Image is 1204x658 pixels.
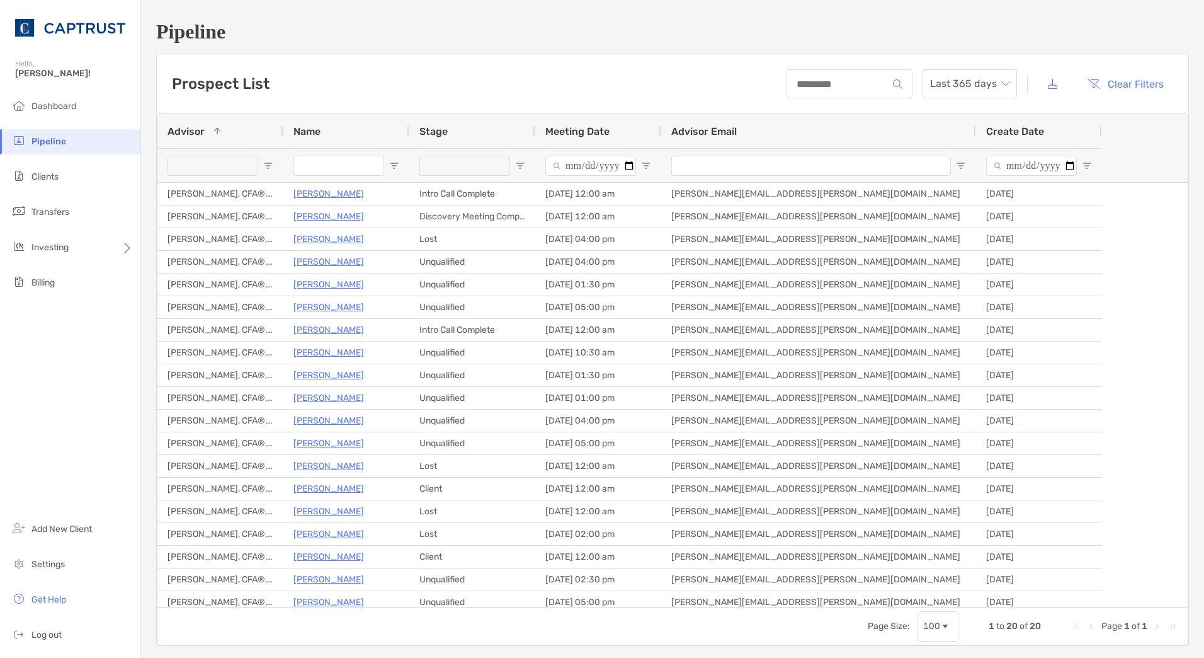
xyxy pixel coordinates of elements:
[409,319,535,341] div: Intro Call Complete
[157,432,283,454] div: [PERSON_NAME], CFA®, CFP®
[409,183,535,205] div: Intro Call Complete
[11,626,26,642] img: logout icon
[157,546,283,568] div: [PERSON_NAME], CFA®, CFP®
[1152,621,1162,632] div: Next Page
[661,228,976,250] div: [PERSON_NAME][EMAIL_ADDRESS][PERSON_NAME][DOMAIN_NAME]
[157,364,283,386] div: [PERSON_NAME], CFA®, CFP®
[31,171,59,182] span: Clients
[409,205,535,228] div: Discovery Meeting Complete
[156,20,1189,43] h1: Pipeline
[293,254,364,270] a: [PERSON_NAME]
[293,549,364,565] a: [PERSON_NAME]
[956,161,966,171] button: Open Filter Menu
[535,432,661,454] div: [DATE] 05:00 pm
[11,556,26,571] img: settings icon
[868,621,910,632] div: Page Size:
[661,364,976,386] div: [PERSON_NAME][EMAIL_ADDRESS][PERSON_NAME][DOMAIN_NAME]
[157,523,283,545] div: [PERSON_NAME], CFA®, CFP®
[535,410,661,432] div: [DATE] 04:00 pm
[976,319,1102,341] div: [DATE]
[293,345,364,361] a: [PERSON_NAME]
[293,231,364,247] a: [PERSON_NAME]
[409,364,535,386] div: Unqualified
[641,161,651,171] button: Open Filter Menu
[661,569,976,591] div: [PERSON_NAME][EMAIL_ADDRESS][PERSON_NAME][DOMAIN_NAME]
[976,591,1102,613] div: [DATE]
[409,455,535,477] div: Lost
[293,209,364,224] a: [PERSON_NAME]
[1086,621,1096,632] div: Previous Page
[661,205,976,228] div: [PERSON_NAME][EMAIL_ADDRESS][PERSON_NAME][DOMAIN_NAME]
[31,101,76,112] span: Dashboard
[157,569,283,591] div: [PERSON_NAME], CFA®, CFP®
[157,455,283,477] div: [PERSON_NAME], CFA®, CFP®
[976,274,1102,296] div: [DATE]
[976,228,1102,250] div: [DATE]
[1019,621,1028,632] span: of
[986,156,1077,176] input: Create Date Filter Input
[535,251,661,273] div: [DATE] 04:00 pm
[157,410,283,432] div: [PERSON_NAME], CFA®, CFP®
[1132,621,1140,632] span: of
[661,500,976,522] div: [PERSON_NAME][EMAIL_ADDRESS][PERSON_NAME][DOMAIN_NAME]
[976,500,1102,522] div: [DATE]
[157,274,283,296] div: [PERSON_NAME], CFA®, CFP®
[976,432,1102,454] div: [DATE]
[661,546,976,568] div: [PERSON_NAME][EMAIL_ADDRESS][PERSON_NAME][DOMAIN_NAME]
[419,125,448,137] span: Stage
[31,524,92,534] span: Add New Client
[535,183,661,205] div: [DATE] 12:00 am
[15,5,125,50] img: CAPTRUST Logo
[535,569,661,591] div: [DATE] 02:30 pm
[661,342,976,364] div: [PERSON_NAME][EMAIL_ADDRESS][PERSON_NAME][DOMAIN_NAME]
[976,410,1102,432] div: [DATE]
[157,296,283,318] div: [PERSON_NAME], CFA®, CFP®
[1101,621,1122,632] span: Page
[1077,70,1173,98] button: Clear Filters
[996,621,1004,632] span: to
[409,387,535,409] div: Unqualified
[661,296,976,318] div: [PERSON_NAME][EMAIL_ADDRESS][PERSON_NAME][DOMAIN_NAME]
[263,161,273,171] button: Open Filter Menu
[409,478,535,500] div: Client
[293,367,364,383] a: [PERSON_NAME]
[976,569,1102,591] div: [DATE]
[293,277,364,292] a: [PERSON_NAME]
[409,523,535,545] div: Lost
[661,319,976,341] div: [PERSON_NAME][EMAIL_ADDRESS][PERSON_NAME][DOMAIN_NAME]
[671,156,951,176] input: Advisor Email Filter Input
[535,591,661,613] div: [DATE] 05:00 pm
[1142,621,1147,632] span: 1
[409,591,535,613] div: Unqualified
[157,591,283,613] div: [PERSON_NAME], CFA®, CFP®
[1006,621,1018,632] span: 20
[409,569,535,591] div: Unqualified
[157,342,283,364] div: [PERSON_NAME], CFA®, CFP®
[293,436,364,451] a: [PERSON_NAME]
[535,364,661,386] div: [DATE] 01:30 pm
[661,410,976,432] div: [PERSON_NAME][EMAIL_ADDRESS][PERSON_NAME][DOMAIN_NAME]
[989,621,994,632] span: 1
[535,205,661,228] div: [DATE] 12:00 am
[515,161,525,171] button: Open Filter Menu
[535,296,661,318] div: [DATE] 05:00 pm
[293,322,364,338] a: [PERSON_NAME]
[389,161,399,171] button: Open Filter Menu
[661,455,976,477] div: [PERSON_NAME][EMAIL_ADDRESS][PERSON_NAME][DOMAIN_NAME]
[976,387,1102,409] div: [DATE]
[976,205,1102,228] div: [DATE]
[293,572,364,587] a: [PERSON_NAME]
[535,455,661,477] div: [DATE] 12:00 am
[293,481,364,497] a: [PERSON_NAME]
[893,79,902,89] img: input icon
[293,458,364,474] p: [PERSON_NAME]
[11,98,26,113] img: dashboard icon
[293,186,364,202] a: [PERSON_NAME]
[11,274,26,289] img: billing icon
